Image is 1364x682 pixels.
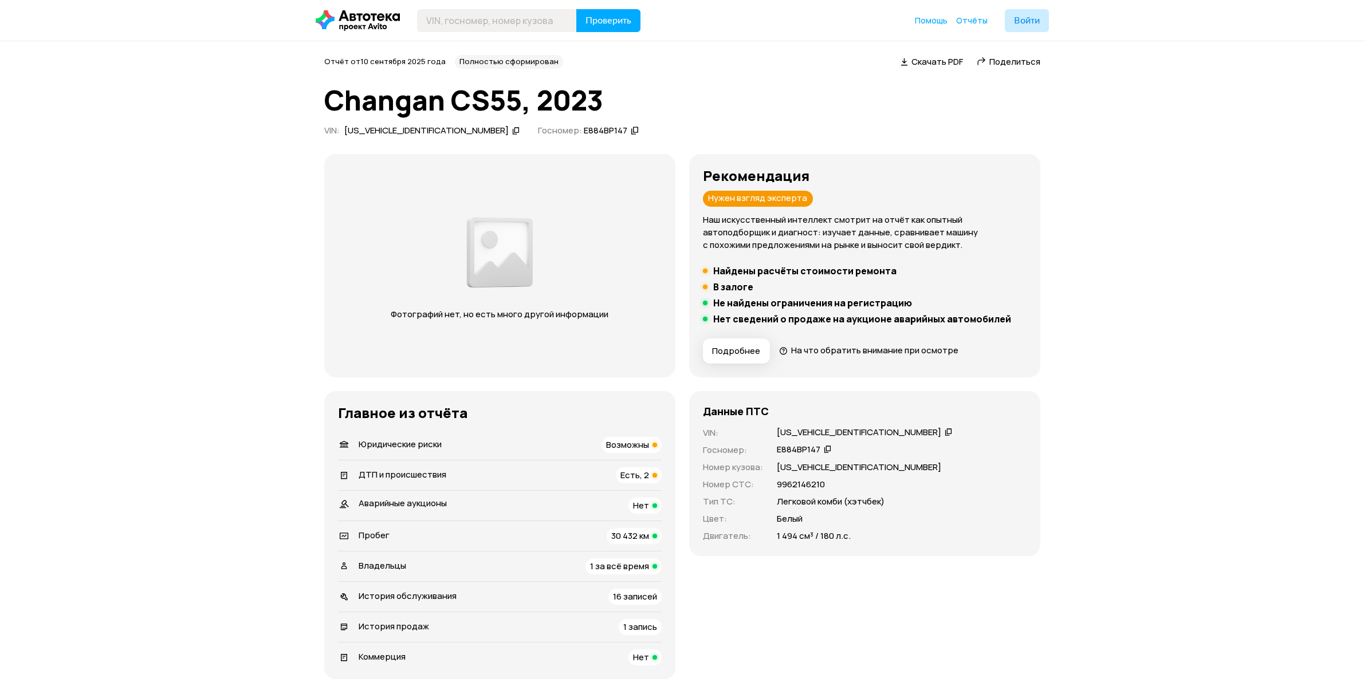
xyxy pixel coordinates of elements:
[791,344,958,356] span: На что обратить внимание при осмотре
[777,461,941,474] p: [US_VEHICLE_IDENTIFICATION_NUMBER]
[777,513,803,525] p: Белый
[633,499,649,511] span: Нет
[703,427,763,439] p: VIN :
[344,125,509,137] div: [US_VEHICLE_IDENTIFICATION_NUMBER]
[359,438,442,450] span: Юридические риски
[713,265,897,277] h5: Найдены расчёты стоимости ремонта
[324,124,340,136] span: VIN :
[956,15,988,26] a: Отчёты
[777,444,820,456] div: Е884ВР147
[584,125,627,137] div: Е884ВР147
[338,405,662,421] h3: Главное из отчёта
[703,530,763,542] p: Двигатель :
[1005,9,1049,32] button: Войти
[777,495,885,508] p: Легковой комби (хэтчбек)
[613,590,657,602] span: 16 записей
[703,168,1027,184] h3: Рекомендация
[989,56,1040,68] span: Поделиться
[359,468,446,480] span: ДТП и происшествия
[777,427,941,439] div: [US_VEHICLE_IDENTIFICATION_NUMBER]
[777,478,825,491] p: 9962146210
[380,308,620,321] p: Фотографий нет, но есть много другой информации
[463,211,536,294] img: d89e54fb62fcf1f0.png
[590,560,649,572] span: 1 за всё время
[606,439,649,451] span: Возможны
[703,513,763,525] p: Цвет :
[713,313,1011,325] h5: Нет сведений о продаже на аукционе аварийных автомобилей
[703,461,763,474] p: Номер кузова :
[324,85,1040,116] h1: Changan CS55, 2023
[359,651,406,663] span: Коммерция
[713,281,753,293] h5: В залоге
[703,405,769,417] h4: Данные ПТС
[713,297,912,309] h5: Не найдены ограничения на регистрацию
[703,495,763,508] p: Тип ТС :
[703,444,763,456] p: Госномер :
[779,344,959,356] a: На что обратить внимание при осмотре
[777,530,851,542] p: 1 494 см³ / 180 л.с.
[417,9,577,32] input: VIN, госномер, номер кузова
[712,345,760,357] span: Подробнее
[359,559,406,571] span: Владельцы
[620,469,649,481] span: Есть, 2
[703,338,770,364] button: Подробнее
[455,55,563,69] div: Полностью сформирован
[703,478,763,491] p: Номер СТС :
[703,191,813,207] div: Нужен взгляд эксперта
[359,529,390,541] span: Пробег
[623,621,657,633] span: 1 запись
[585,16,631,25] span: Проверить
[911,56,963,68] span: Скачать PDF
[359,620,429,632] span: История продаж
[359,497,447,509] span: Аварийные аукционы
[901,56,963,68] a: Скачать PDF
[977,56,1040,68] a: Поделиться
[703,214,1027,251] p: Наш искусственный интеллект смотрит на отчёт как опытный автоподборщик и диагност: изучает данные...
[611,530,649,542] span: 30 432 км
[1014,16,1040,25] span: Войти
[324,56,446,66] span: Отчёт от 10 сентября 2025 года
[576,9,640,32] button: Проверить
[359,590,457,602] span: История обслуживания
[915,15,948,26] a: Помощь
[538,124,582,136] span: Госномер:
[633,651,649,663] span: Нет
